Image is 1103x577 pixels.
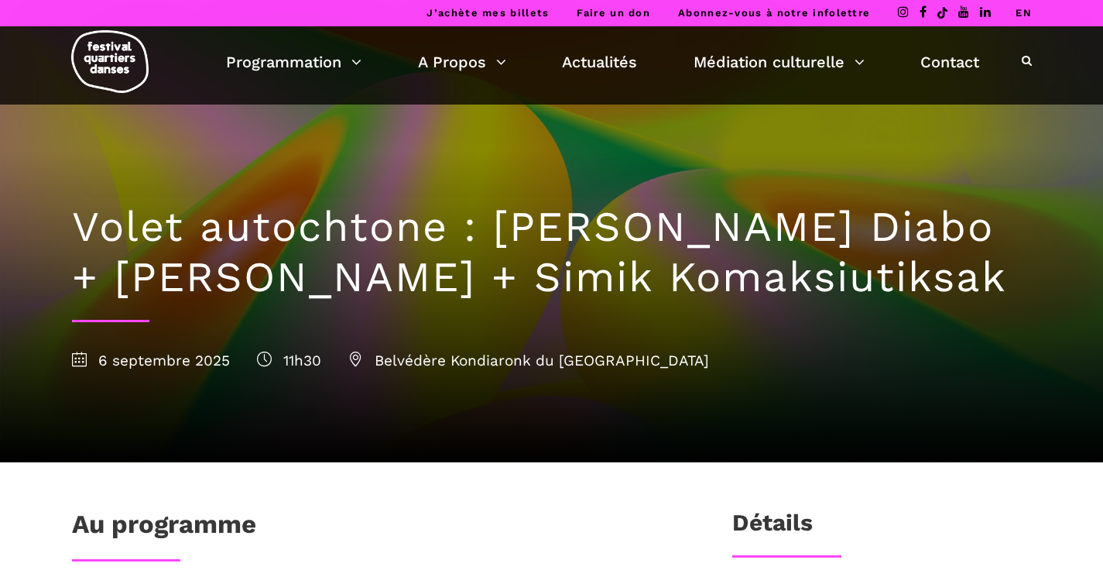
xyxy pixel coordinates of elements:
[71,30,149,93] img: logo-fqd-med
[577,7,650,19] a: Faire un don
[694,49,865,75] a: Médiation culturelle
[732,509,813,548] h3: Détails
[72,509,256,548] h1: Au programme
[426,7,549,19] a: J’achète mes billets
[562,49,637,75] a: Actualités
[72,352,230,369] span: 6 septembre 2025
[418,49,506,75] a: A Propos
[678,7,870,19] a: Abonnez-vous à notre infolettre
[920,49,979,75] a: Contact
[348,352,709,369] span: Belvédère Kondiaronk du [GEOGRAPHIC_DATA]
[1016,7,1032,19] a: EN
[72,202,1032,303] h1: Volet autochtone : [PERSON_NAME] Diabo + [PERSON_NAME] + Simik Komaksiutiksak
[226,49,361,75] a: Programmation
[257,352,321,369] span: 11h30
